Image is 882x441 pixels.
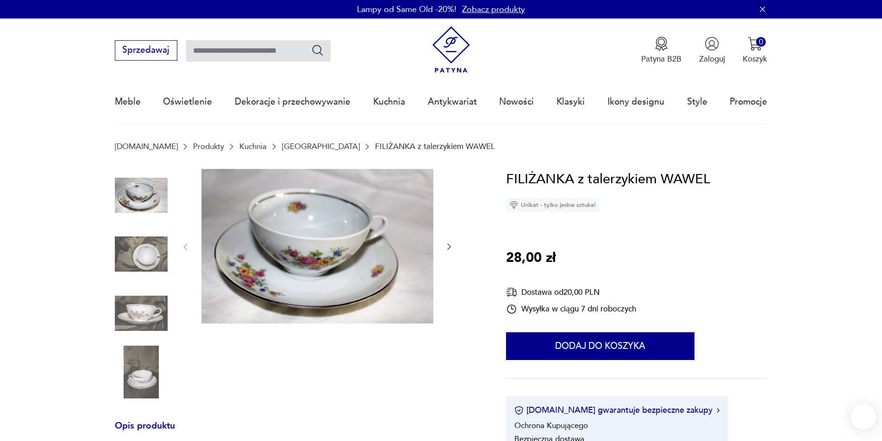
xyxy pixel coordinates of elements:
[607,81,664,123] a: Ikony designu
[115,287,168,340] img: Zdjęcie produktu FILIŻANKA z talerzykiem WAWEL
[705,37,719,51] img: Ikonka użytkownika
[499,81,534,123] a: Nowości
[375,142,495,151] p: FILIŻANKA z talerzykiem WAWEL
[743,54,767,64] p: Koszyk
[115,346,168,398] img: Zdjęcie produktu FILIŻANKA z talerzykiem WAWEL
[506,332,694,360] button: Dodaj do koszyka
[115,81,141,123] a: Meble
[654,37,669,51] img: Ikona medalu
[506,286,517,298] img: Ikona dostawy
[428,26,475,73] img: Patyna - sklep z meblami i dekoracjami vintage
[506,198,600,212] div: Unikat - tylko jedna sztuka!
[163,81,212,123] a: Oświetlenie
[514,406,524,415] img: Ikona certyfikatu
[239,142,267,151] a: Kuchnia
[756,37,766,47] div: 0
[641,54,682,64] p: Patyna B2B
[748,37,762,51] img: Ikona koszyka
[235,81,350,123] a: Dekoracje i przechowywanie
[510,201,518,209] img: Ikona diamentu
[115,169,168,222] img: Zdjęcie produktu FILIŻANKA z talerzykiem WAWEL
[514,420,588,431] li: Ochrona Kupującego
[428,81,477,123] a: Antykwariat
[373,81,405,123] a: Kuchnia
[115,47,177,55] a: Sprzedawaj
[282,142,360,151] a: [GEOGRAPHIC_DATA]
[115,40,177,61] button: Sprzedawaj
[557,81,585,123] a: Klasyki
[311,43,325,57] button: Szukaj
[687,81,707,123] a: Style
[506,169,710,190] h1: FILIŻANKA z talerzykiem WAWEL
[641,37,682,64] a: Ikona medaluPatyna B2B
[506,286,636,298] div: Dostawa od 20,00 PLN
[115,142,178,151] a: [DOMAIN_NAME]
[730,81,767,123] a: Promocje
[462,4,525,15] a: Zobacz produkty
[851,404,876,430] iframe: Smartsupp widget button
[514,404,719,416] button: [DOMAIN_NAME] gwarantuje bezpieczne zakupy
[699,37,725,64] button: Zaloguj
[357,4,457,15] p: Lampy od Same Old -20%!
[699,54,725,64] p: Zaloguj
[743,37,767,64] button: 0Koszyk
[641,37,682,64] button: Patyna B2B
[115,422,480,441] h3: Opis produktu
[717,408,719,413] img: Ikona strzałki w prawo
[506,304,636,315] div: Wysyłka w ciągu 7 dni roboczych
[506,248,556,269] p: 28,00 zł
[193,142,224,151] a: Produkty
[201,169,433,323] img: Zdjęcie produktu FILIŻANKA z talerzykiem WAWEL
[115,228,168,280] img: Zdjęcie produktu FILIŻANKA z talerzykiem WAWEL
